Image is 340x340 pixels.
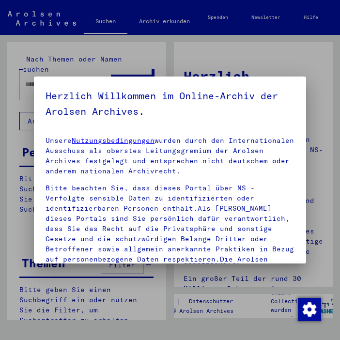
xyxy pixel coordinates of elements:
div: Zustimmung ändern [297,297,321,321]
img: Zustimmung ändern [298,298,321,321]
h5: Herzlich Willkommen im Online-Archiv der Arolsen Archives. [46,88,294,119]
p: Bitte beachten Sie, dass dieses Portal über NS - Verfolgte sensible Daten zu identifizierten oder... [46,183,294,295]
a: Nutzungsbedingungen [72,136,155,145]
p: Unsere wurden durch den Internationalen Ausschuss als oberstes Leitungsgremium der Arolsen Archiv... [46,136,294,176]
